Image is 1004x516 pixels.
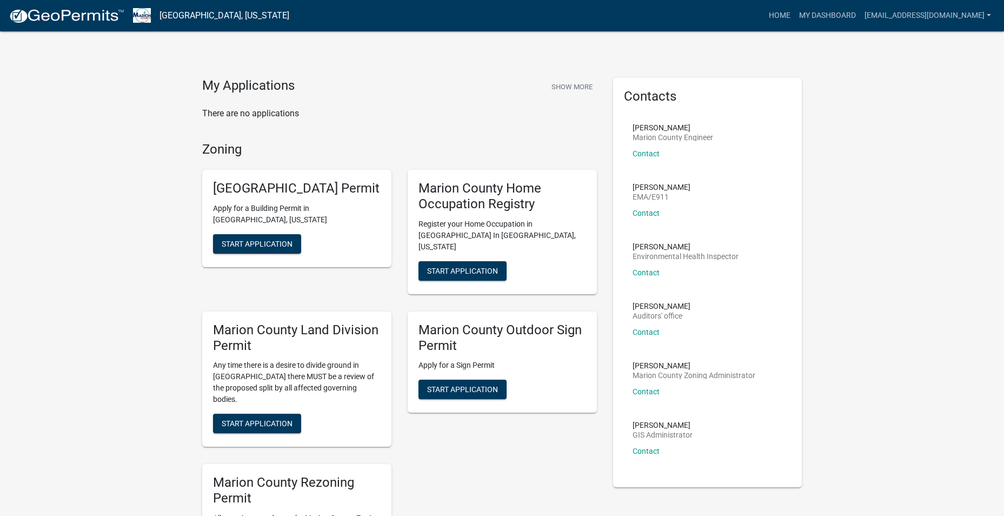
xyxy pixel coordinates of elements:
p: Apply for a Building Permit in [GEOGRAPHIC_DATA], [US_STATE] [213,203,381,226]
img: Marion County, Iowa [133,8,151,23]
p: [PERSON_NAME] [633,421,693,429]
button: Start Application [418,380,507,399]
button: Start Application [418,261,507,281]
span: Start Application [427,266,498,275]
a: Home [764,5,795,26]
p: [PERSON_NAME] [633,302,690,310]
p: Auditors' office [633,312,690,320]
h5: Marion County Outdoor Sign Permit [418,322,586,354]
a: Contact [633,447,660,455]
h5: Marion County Land Division Permit [213,322,381,354]
p: GIS Administrator [633,431,693,439]
h5: Contacts [624,89,792,104]
p: EMA/E911 [633,193,690,201]
p: Register your Home Occupation in [GEOGRAPHIC_DATA] In [GEOGRAPHIC_DATA], [US_STATE] [418,219,586,253]
a: [EMAIL_ADDRESS][DOMAIN_NAME] [860,5,995,26]
p: There are no applications [202,107,597,120]
h4: Zoning [202,142,597,157]
span: Start Application [222,240,292,248]
p: Marion County Engineer [633,134,713,141]
button: Start Application [213,234,301,254]
p: Apply for a Sign Permit [418,360,586,371]
a: Contact [633,209,660,217]
a: [GEOGRAPHIC_DATA], [US_STATE] [159,6,289,25]
h5: [GEOGRAPHIC_DATA] Permit [213,181,381,196]
span: Start Application [222,419,292,428]
h5: Marion County Rezoning Permit [213,475,381,506]
p: [PERSON_NAME] [633,183,690,191]
p: [PERSON_NAME] [633,243,739,250]
span: Start Application [427,385,498,394]
a: Contact [633,149,660,158]
button: Show More [547,78,597,96]
p: [PERSON_NAME] [633,362,755,369]
h5: Marion County Home Occupation Registry [418,181,586,212]
a: Contact [633,328,660,336]
p: Marion County Zoning Administrator [633,372,755,379]
a: Contact [633,268,660,277]
p: Environmental Health Inspector [633,253,739,260]
p: [PERSON_NAME] [633,124,713,131]
button: Start Application [213,414,301,433]
a: My Dashboard [795,5,860,26]
h4: My Applications [202,78,295,94]
a: Contact [633,387,660,396]
p: Any time there is a desire to divide ground in [GEOGRAPHIC_DATA] there MUST be a review of the pr... [213,360,381,405]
